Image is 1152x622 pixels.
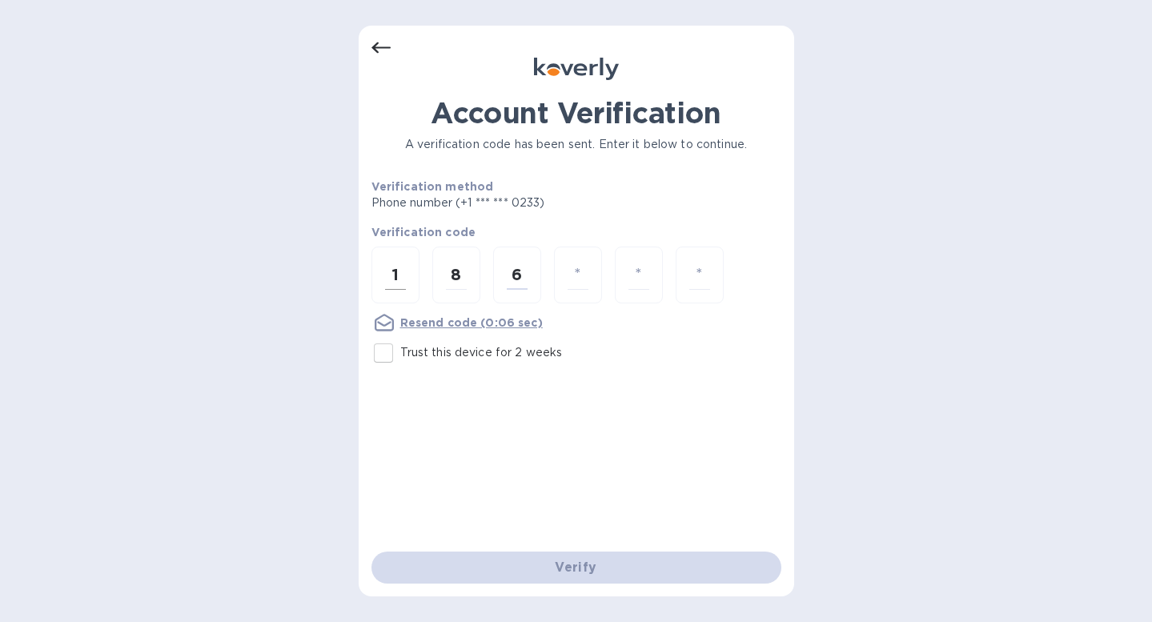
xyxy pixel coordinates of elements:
[400,344,563,361] p: Trust this device for 2 weeks
[371,180,494,193] b: Verification method
[371,195,668,211] p: Phone number (+1 *** *** 0233)
[371,96,781,130] h1: Account Verification
[371,136,781,153] p: A verification code has been sent. Enter it below to continue.
[400,316,543,329] u: Resend code (0:06 sec)
[371,224,781,240] p: Verification code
